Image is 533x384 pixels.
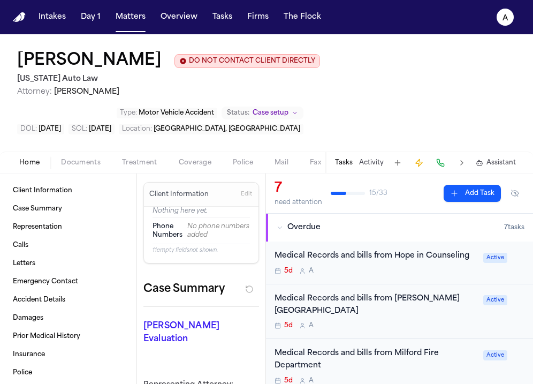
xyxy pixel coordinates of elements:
button: Tasks [208,7,237,27]
text: A [502,14,508,22]
p: 11 empty fields not shown. [153,246,250,254]
span: Police [13,368,32,377]
h3: Client Information [147,190,211,199]
span: Case setup [253,109,288,117]
span: Client Information [13,186,72,195]
span: DO NOT CONTACT CLIENT DIRECTLY [189,57,315,65]
button: Activity [359,159,384,167]
span: 5d [284,267,293,275]
h2: [US_STATE] Auto Law [17,73,320,86]
button: Edit matter name [17,51,162,71]
span: Emergency Contact [13,277,78,286]
h2: Case Summary [143,281,225,298]
span: [PERSON_NAME] [54,88,119,96]
button: Matters [111,7,150,27]
span: Accident Details [13,296,65,304]
span: Case Summary [13,205,62,213]
span: A [309,267,314,275]
button: Edit Location: Milford, MI [119,124,303,134]
span: Representation [13,223,62,231]
p: Nothing here yet. [153,207,250,217]
a: Case Summary [9,200,128,217]
button: The Flock [279,7,325,27]
button: Tasks [335,159,353,167]
span: Status: [227,109,249,117]
span: Treatment [122,159,157,167]
a: Letters [9,255,128,272]
span: Motor Vehicle Accident [139,110,214,116]
button: Intakes [34,7,70,27]
span: 5d [284,321,293,330]
span: Mail [275,159,288,167]
span: Insurance [13,350,45,359]
button: Edit client contact restriction [174,54,320,68]
button: Hide completed tasks (⌘⇧H) [505,185,524,202]
div: Medical Records and bills from [PERSON_NAME][GEOGRAPHIC_DATA] [275,293,477,318]
span: 15 / 33 [369,189,387,198]
span: Location : [122,126,152,132]
a: Representation [9,219,128,236]
a: Police [9,364,128,381]
a: Home [13,12,26,22]
button: Assistant [476,159,516,167]
button: Firms [243,7,273,27]
span: Letters [13,259,35,268]
button: Edit [238,186,255,203]
span: Active [483,295,507,305]
span: Active [483,350,507,360]
button: Change status from Case setup [222,107,303,119]
a: Emergency Contact [9,273,128,290]
a: Damages [9,310,128,327]
span: SOL : [72,126,87,132]
span: A [309,321,314,330]
div: Medical Records and bills from Milford Fire Department [275,348,477,372]
span: [DATE] [89,126,111,132]
span: [DATE] [39,126,61,132]
span: Overdue [287,222,321,233]
button: Edit SOL: 2027-07-31 [68,124,115,134]
button: Add Task [444,185,501,202]
div: Open task: Medical Records and bills from Henry Ford Providence Novi Hospital [266,284,533,340]
div: No phone numbers added [187,222,250,239]
span: 7 task s [504,223,524,232]
a: Client Information [9,182,128,199]
span: Home [19,159,40,167]
button: Edit DOL: 2025-07-31 [17,124,64,134]
div: Medical Records and bills from Hope in Counseling [275,250,477,262]
img: Finch Logo [13,12,26,22]
span: Documents [61,159,101,167]
span: Edit [241,191,252,198]
span: Active [483,253,507,263]
span: Phone Numbers [153,222,182,239]
span: Police [233,159,253,167]
span: [GEOGRAPHIC_DATA], [GEOGRAPHIC_DATA] [154,126,300,132]
span: Assistant [486,159,516,167]
button: Overview [156,7,202,27]
a: Calls [9,237,128,254]
a: Accident Details [9,291,128,308]
button: Make a Call [433,155,448,170]
div: Open task: Medical Records and bills from Hope in Counseling [266,242,533,284]
span: Coverage [179,159,211,167]
h1: [PERSON_NAME] [17,51,162,71]
span: Prior Medical History [13,332,80,341]
button: Day 1 [77,7,105,27]
div: need attention [275,198,322,207]
a: Prior Medical History [9,328,128,345]
span: Type : [120,110,137,116]
span: Attorney: [17,88,52,96]
span: Calls [13,241,28,250]
span: Damages [13,314,43,322]
div: 7 [275,180,322,197]
button: Overdue7tasks [266,214,533,242]
span: DOL : [20,126,37,132]
a: Insurance [9,346,128,363]
p: [PERSON_NAME] Evaluation [143,320,259,345]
